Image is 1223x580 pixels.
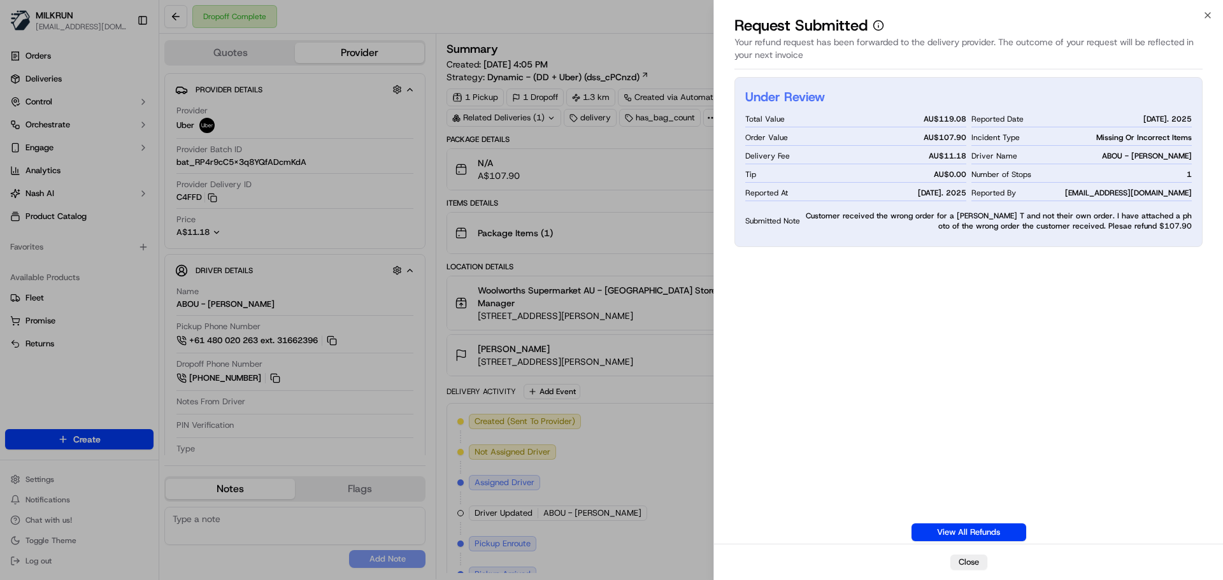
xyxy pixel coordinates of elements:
[745,216,800,226] span: Submitted Note
[745,188,788,198] span: Reported At
[734,36,1203,69] div: Your refund request has been forwarded to the delivery provider. The outcome of your request will...
[924,114,966,124] span: AU$ 119.08
[745,169,756,180] span: Tip
[912,523,1026,541] a: View All Refunds
[1187,169,1192,180] span: 1
[971,114,1024,124] span: Reported Date
[1143,114,1192,124] span: [DATE]. 2025
[971,132,1020,143] span: Incident Type
[734,15,868,36] p: Request Submitted
[745,151,790,161] span: Delivery Fee
[934,169,966,180] span: AU$ 0.00
[950,555,987,570] button: Close
[971,169,1031,180] span: Number of Stops
[924,132,966,143] span: AU$ 107.90
[745,114,785,124] span: Total Value
[805,211,1192,231] span: Customer received the wrong order for a [PERSON_NAME] T and not their own order. I have attached ...
[929,151,966,161] span: AU$ 11.18
[745,132,788,143] span: Order Value
[918,188,966,198] span: [DATE]. 2025
[971,151,1017,161] span: Driver Name
[1065,188,1192,198] span: [EMAIL_ADDRESS][DOMAIN_NAME]
[745,88,825,106] h2: Under Review
[971,188,1016,198] span: Reported By
[1096,132,1192,143] span: Missing Or Incorrect Items
[1102,151,1192,161] span: ABOU - [PERSON_NAME]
